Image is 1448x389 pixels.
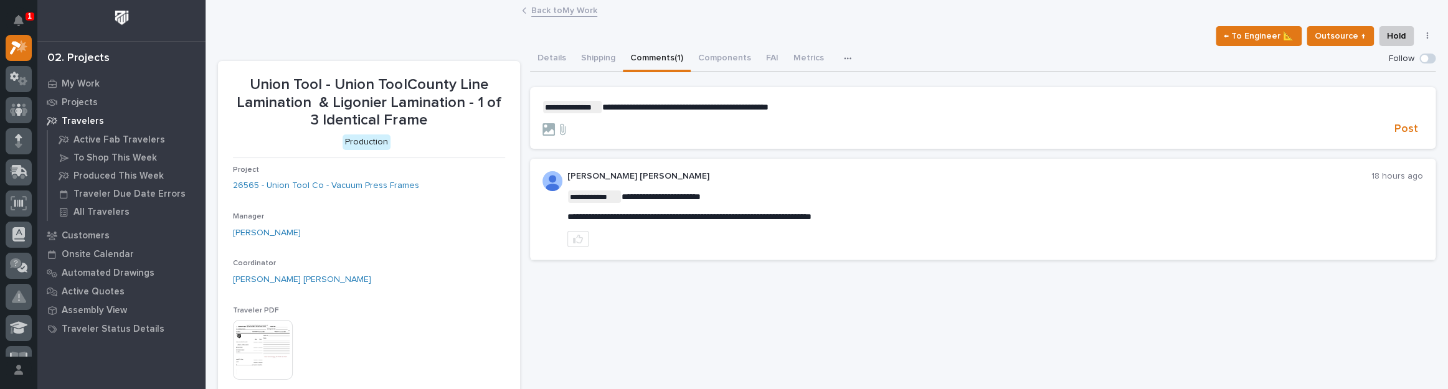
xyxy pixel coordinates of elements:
span: Outsource ↑ [1315,29,1366,44]
p: Active Fab Travelers [73,134,165,146]
p: My Work [62,78,100,90]
button: Hold [1379,26,1414,46]
a: My Work [37,74,206,93]
p: Traveler Status Details [62,324,164,335]
img: Workspace Logo [110,6,133,29]
button: Notifications [6,7,32,34]
a: Active Fab Travelers [48,131,206,148]
p: Follow [1389,54,1414,64]
span: Coordinator [233,260,276,267]
img: AD_cMMRcK_lR-hunIWE1GUPcUjzJ19X9Uk7D-9skk6qMORDJB_ZroAFOMmnE07bDdh4EHUMJPuIZ72TfOWJm2e1TqCAEecOOP... [542,171,562,191]
p: Traveler Due Date Errors [73,189,186,200]
a: [PERSON_NAME] [233,227,301,240]
p: 1 [27,12,32,21]
a: Onsite Calendar [37,245,206,263]
a: Traveler Status Details [37,319,206,338]
div: Notifications1 [16,15,32,35]
p: Projects [62,97,98,108]
a: To Shop This Week [48,149,206,166]
span: Manager [233,213,264,220]
button: Metrics [786,46,831,72]
a: Active Quotes [37,282,206,301]
span: Project [233,166,259,174]
a: Back toMy Work [531,2,597,17]
a: [PERSON_NAME] [PERSON_NAME] [233,273,371,286]
a: Projects [37,93,206,111]
p: Travelers [62,116,104,127]
button: Shipping [574,46,623,72]
p: Union Tool - Union ToolCounty Line Lamination & Ligonier Lamination - 1 of 3 Identical Frame [233,76,505,129]
p: Automated Drawings [62,268,154,279]
a: Automated Drawings [37,263,206,282]
a: Travelers [37,111,206,130]
button: Post [1389,122,1423,136]
button: ← To Engineer 📐 [1216,26,1302,46]
p: [PERSON_NAME] [PERSON_NAME] [567,171,1371,182]
button: like this post [567,231,589,247]
span: Post [1394,122,1418,136]
button: Details [530,46,574,72]
button: FAI [759,46,786,72]
div: 02. Projects [47,52,110,65]
a: Assembly View [37,301,206,319]
p: Onsite Calendar [62,249,134,260]
button: Comments (1) [623,46,691,72]
p: Produced This Week [73,171,164,182]
button: Components [691,46,759,72]
button: Outsource ↑ [1307,26,1374,46]
a: 26565 - Union Tool Co - Vacuum Press Frames [233,179,419,192]
span: ← To Engineer 📐 [1224,29,1294,44]
p: Active Quotes [62,286,125,298]
p: Customers [62,230,110,241]
a: All Travelers [48,203,206,220]
div: Production [343,134,390,150]
p: 18 hours ago [1371,171,1423,182]
span: Hold [1387,29,1406,44]
p: Assembly View [62,305,127,316]
p: All Travelers [73,207,130,218]
a: Customers [37,226,206,245]
a: Traveler Due Date Errors [48,185,206,202]
a: Produced This Week [48,167,206,184]
span: Traveler PDF [233,307,279,314]
p: To Shop This Week [73,152,157,164]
